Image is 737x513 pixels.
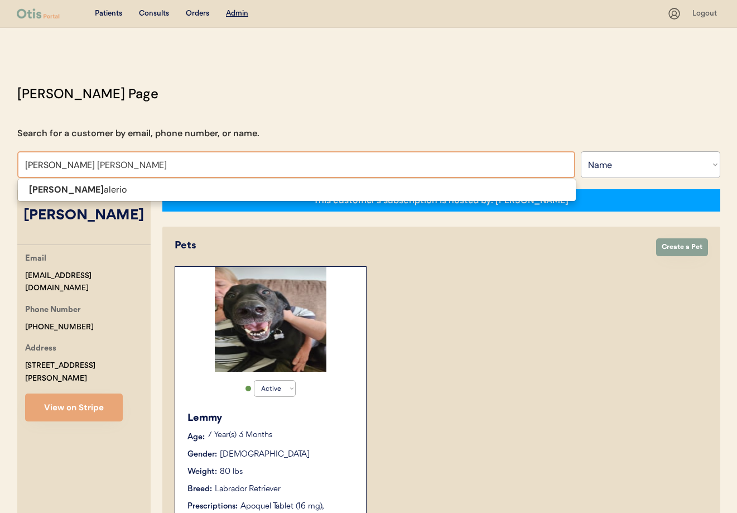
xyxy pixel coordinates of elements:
[25,304,81,318] div: Phone Number
[656,238,708,256] button: Create a Pet
[215,267,326,372] img: 1000015089.jpg
[692,8,720,20] div: Logout
[187,501,238,512] div: Prescriptions:
[215,483,281,495] div: Labrador Retriever
[187,432,205,443] div: Age:
[95,8,122,20] div: Patients
[220,466,243,478] div: 80 lbs
[187,449,217,461] div: Gender:
[17,205,151,227] div: [PERSON_NAME]
[186,8,209,20] div: Orders
[187,466,217,478] div: Weight:
[25,321,94,334] div: [PHONE_NUMBER]
[226,9,248,17] u: Admin
[17,127,259,140] div: Search for a customer by email, phone number, or name.
[17,151,575,178] input: Search by name
[17,84,158,104] div: [PERSON_NAME] Page
[187,483,212,495] div: Breed:
[208,432,355,439] p: 7 Year(s) 3 Months
[25,270,151,295] div: [EMAIL_ADDRESS][DOMAIN_NAME]
[175,238,645,253] div: Pets
[29,184,104,195] strong: [PERSON_NAME]
[25,394,123,421] button: View on Stripe
[187,411,355,426] div: Lemmy
[139,8,169,20] div: Consults
[18,182,576,198] p: alerio
[25,359,151,385] div: [STREET_ADDRESS][PERSON_NAME]
[25,342,56,356] div: Address
[25,252,46,266] div: Email
[220,449,310,461] div: [DEMOGRAPHIC_DATA]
